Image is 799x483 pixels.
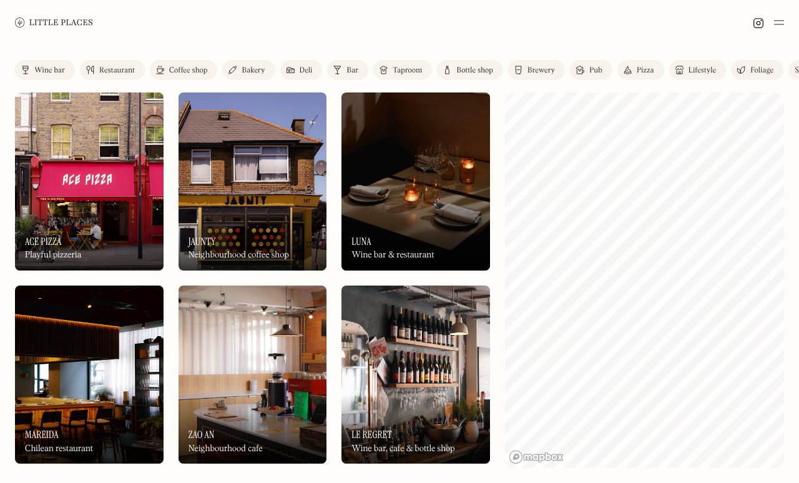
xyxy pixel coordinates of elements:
[179,92,327,271] a: JauntyJauntyJauntyNeighbourhood coffee shop
[351,250,434,261] div: Wine bar & restaurant
[25,444,93,454] div: Chilean restaurant
[179,92,327,271] img: Jaunty
[750,67,773,74] div: Foliage
[731,60,783,80] a: Foliage
[351,444,454,454] div: Wine bar, cafe & bottle shop
[189,429,215,441] h3: Zao An
[570,60,612,80] a: Pub
[222,60,275,80] a: Bakery
[341,92,490,271] img: Luna
[341,286,490,464] img: Le Regret
[437,60,503,80] a: Bottle shop
[150,60,217,80] a: Coffee shop
[689,67,716,74] div: Lifestyle
[300,67,313,74] div: Deli
[242,67,265,74] div: Bakery
[99,67,135,74] div: Restaurant
[189,250,289,261] div: Neighbourhood coffee shop
[25,236,62,247] h3: Ace Pizza
[527,67,555,74] div: Brewery
[189,236,216,247] h3: Jaunty
[25,429,59,441] h3: Mareida
[169,67,207,74] div: Coffee shop
[341,286,490,464] a: Le RegretLe RegretLe RegretWine bar, cafe & bottle shop
[15,286,164,464] img: Mareida
[189,444,263,454] div: Neighbourhood cafe
[341,92,490,271] a: LunaLunaLunaWine bar & restaurant
[508,60,565,80] a: Brewery
[80,60,145,80] a: Restaurant
[637,67,654,74] div: Pizza
[589,67,602,74] div: Pub
[617,60,664,80] a: Pizza
[34,67,65,74] div: Wine bar
[15,60,75,80] a: Wine bar
[327,60,368,80] a: Bar
[351,236,371,247] h3: Luna
[15,92,164,271] a: Ace PizzaAce PizzaAce PizzaPlayful pizzeria
[25,250,82,261] div: Playful pizzeria
[179,286,327,464] img: Zao An
[346,67,358,74] div: Bar
[15,286,164,464] a: MareidaMareidaMareidaChilean restaurant
[393,67,422,74] div: Taproom
[15,92,164,271] img: Ace Pizza
[280,60,323,80] a: Deli
[509,450,564,464] a: Mapbox homepage
[373,60,432,80] a: Taproom
[669,60,726,80] a: Lifestyle
[351,429,391,441] h3: Le Regret
[456,67,493,74] div: Bottle shop
[179,286,327,464] a: Zao AnZao AnZao AnNeighbourhood cafe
